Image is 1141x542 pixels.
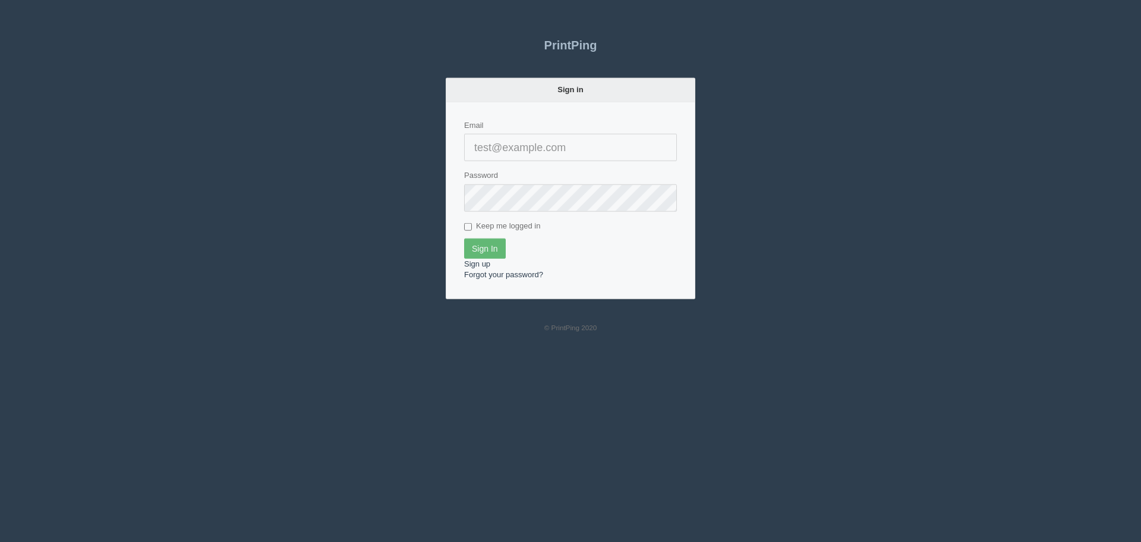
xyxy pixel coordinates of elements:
a: PrintPing [446,30,695,59]
small: © PrintPing 2020 [544,324,597,331]
label: Keep me logged in [464,220,540,232]
a: Forgot your password? [464,270,543,278]
input: Keep me logged in [464,223,472,230]
input: test@example.com [464,133,677,161]
strong: Sign in [557,84,583,93]
input: Sign In [464,238,506,258]
label: Email [464,120,484,131]
label: Password [464,170,498,181]
a: Sign up [464,259,490,268]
